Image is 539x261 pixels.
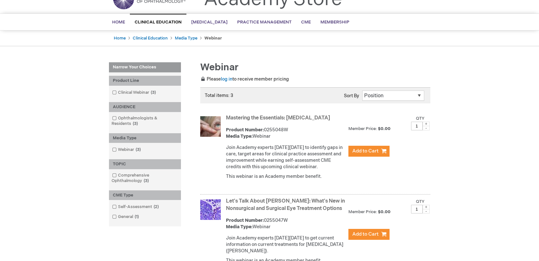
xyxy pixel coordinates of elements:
[175,36,197,41] a: Media Type
[226,144,345,170] p: Join Academy experts [DATE][DATE] to identify gaps in care, target areas for clinical practice as...
[348,126,377,131] strong: Member Price:
[226,217,345,230] div: 0255047W Webinar
[200,116,221,137] img: Mastering the Essentials: Oculoplastics
[320,20,349,25] span: Membership
[142,178,150,183] span: 3
[344,93,359,99] label: Sort By
[348,229,390,240] button: Add to Cart
[226,235,345,254] p: Join Academy experts [DATE][DATE] to get current information on current treatments for [MEDICAL_D...
[226,218,264,223] strong: Product Number:
[301,20,311,25] span: CME
[205,93,233,98] span: Total items: 3
[149,90,157,95] span: 3
[152,204,160,209] span: 2
[111,115,179,127] a: Ophthalmologists & Residents3
[109,62,181,73] strong: Narrow Your Choices
[200,76,289,82] span: Please to receive member pricing
[135,20,182,25] span: Clinical Education
[226,173,345,180] p: This webinar is an Academy member benefit.
[226,134,253,139] strong: Media Type:
[226,115,330,121] a: Mastering the Essentials: [MEDICAL_DATA]
[131,121,139,126] span: 3
[378,126,391,131] span: $0.00
[111,204,161,210] a: Self-Assessment2
[134,147,142,152] span: 3
[133,36,168,41] a: Clinical Education
[200,62,238,73] span: Webinar
[416,116,425,121] label: Qty
[348,209,377,214] strong: Member Price:
[411,205,423,213] input: Qty
[109,76,181,86] div: Product Line
[191,20,228,25] span: [MEDICAL_DATA]
[416,199,425,204] label: Qty
[226,127,345,140] div: 0255048W Webinar
[109,159,181,169] div: TOPIC
[109,190,181,200] div: CME Type
[348,146,390,157] button: Add to Cart
[112,20,125,25] span: Home
[237,20,292,25] span: Practice Management
[133,214,140,219] span: 1
[200,199,221,220] img: Let's Talk About TED: What's New in Nonsurgical and Surgical Eye Treatment Options
[114,36,126,41] a: Home
[411,122,423,130] input: Qty
[226,224,253,230] strong: Media Type:
[226,127,264,133] strong: Product Number:
[111,147,143,153] a: Webinar3
[221,76,232,82] a: log in
[352,148,379,154] span: Add to Cart
[109,102,181,112] div: AUDIENCE
[111,214,141,220] a: General1
[109,133,181,143] div: Media Type
[204,36,222,41] strong: Webinar
[378,209,391,214] span: $0.00
[352,231,379,237] span: Add to Cart
[111,90,158,96] a: Clinical Webinar3
[226,198,345,212] a: Let's Talk About [PERSON_NAME]: What's New in Nonsurgical and Surgical Eye Treatment Options
[111,172,179,184] a: Comprehensive Ophthalmology3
